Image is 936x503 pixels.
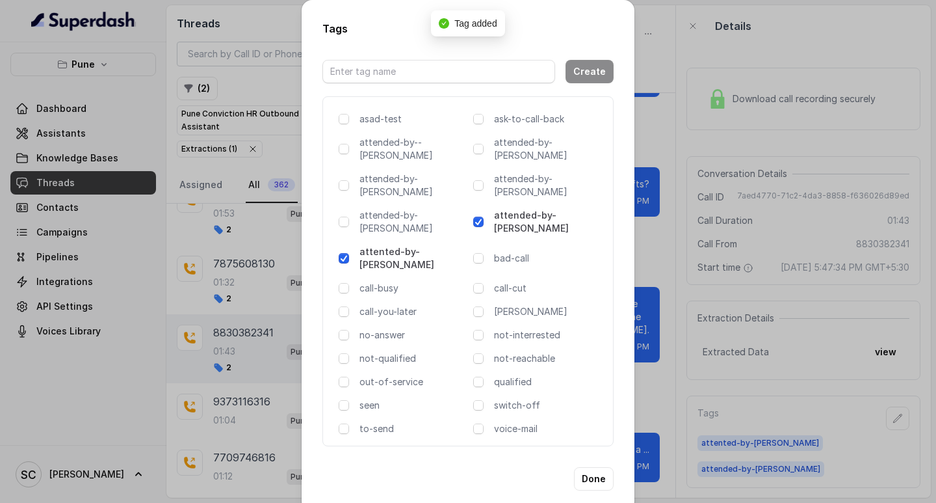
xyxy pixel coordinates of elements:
[359,245,468,271] p: attented-by-[PERSON_NAME]
[322,21,614,36] h2: Tags
[494,172,603,198] p: attended-by-[PERSON_NAME]
[494,399,603,412] p: switch-off
[494,329,603,342] p: not-interrested
[359,399,468,412] p: seen
[494,422,603,435] p: voice-mail
[359,282,468,295] p: call-busy
[322,60,555,83] input: Enter tag name
[494,209,603,235] p: attended-by-[PERSON_NAME]
[359,113,463,126] p: asad-test
[359,209,468,235] p: attended-by-[PERSON_NAME]
[359,305,468,318] p: call-you-later
[359,352,468,365] p: not-qualified
[494,113,603,126] p: ask-to-call-back
[494,352,603,365] p: not-reachable
[359,172,468,198] p: attended-by-[PERSON_NAME]
[494,305,603,318] p: [PERSON_NAME]
[574,467,614,491] button: Done
[565,60,614,83] button: Create
[494,136,603,162] p: attended-by-[PERSON_NAME]
[359,375,468,388] p: out-of-service
[494,252,603,265] p: bad-call
[439,18,449,29] span: check-circle
[359,136,468,162] p: attended-by--[PERSON_NAME]
[359,422,468,435] p: to-send
[494,282,603,295] p: call-cut
[454,18,497,29] span: Tag added
[359,329,468,342] p: no-answer
[494,375,603,388] p: qualified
